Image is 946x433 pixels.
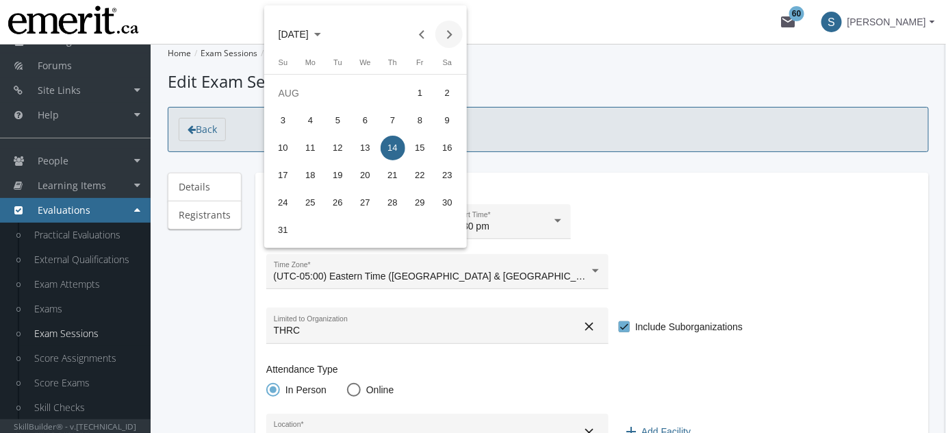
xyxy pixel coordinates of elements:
[353,163,378,188] div: 20
[408,136,433,160] div: 15
[435,108,460,133] div: 9
[407,162,434,189] button: 08/22/2025
[270,162,297,189] button: 08/17/2025
[353,190,378,215] div: 27
[381,136,405,160] div: 14
[324,107,352,134] button: 08/05/2025
[298,190,323,215] div: 25
[270,189,297,216] button: 08/24/2025
[324,189,352,216] button: 08/26/2025
[271,136,296,160] div: 10
[408,108,433,133] div: 8
[407,189,434,216] button: 08/29/2025
[379,107,407,134] button: 08/07/2025
[297,107,324,134] button: 08/04/2025
[434,107,461,134] button: 08/09/2025
[271,108,296,133] div: 3
[353,108,378,133] div: 6
[408,21,435,48] button: Previous month
[435,163,460,188] div: 23
[379,134,407,162] button: 08/14/2025
[297,134,324,162] button: 08/11/2025
[416,58,423,66] span: Fr
[381,108,405,133] div: 7
[407,79,434,107] button: 08/01/2025
[434,134,461,162] button: 08/16/2025
[435,190,460,215] div: 30
[270,216,297,244] button: 08/31/2025
[352,189,379,216] button: 08/27/2025
[271,190,296,215] div: 24
[435,21,463,48] button: Next month
[326,163,350,188] div: 19
[408,163,433,188] div: 22
[379,162,407,189] button: 08/21/2025
[333,58,342,66] span: Tu
[298,108,323,133] div: 4
[324,134,352,162] button: 08/12/2025
[381,163,405,188] div: 21
[359,58,370,66] span: We
[270,79,407,107] td: AUG
[435,136,460,160] div: 16
[381,190,405,215] div: 28
[298,136,323,160] div: 11
[388,58,397,66] span: Th
[271,218,296,243] div: 31
[407,134,434,162] button: 08/15/2025
[326,136,350,160] div: 12
[270,134,297,162] button: 08/10/2025
[434,189,461,216] button: 08/30/2025
[279,22,309,47] span: [DATE]
[279,58,287,66] span: Su
[353,136,378,160] div: 13
[407,107,434,134] button: 08/08/2025
[297,189,324,216] button: 08/25/2025
[408,190,433,215] div: 29
[326,190,350,215] div: 26
[352,107,379,134] button: 08/06/2025
[268,21,332,48] button: Choose month and year
[297,162,324,189] button: 08/18/2025
[434,79,461,107] button: 08/02/2025
[324,162,352,189] button: 08/19/2025
[326,108,350,133] div: 5
[352,162,379,189] button: 08/20/2025
[271,163,296,188] div: 17
[408,81,433,106] div: 1
[305,58,316,66] span: Mo
[435,81,460,106] div: 2
[443,58,452,66] span: Sa
[434,162,461,189] button: 08/23/2025
[352,134,379,162] button: 08/13/2025
[270,107,297,134] button: 08/03/2025
[379,189,407,216] button: 08/28/2025
[298,163,323,188] div: 18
